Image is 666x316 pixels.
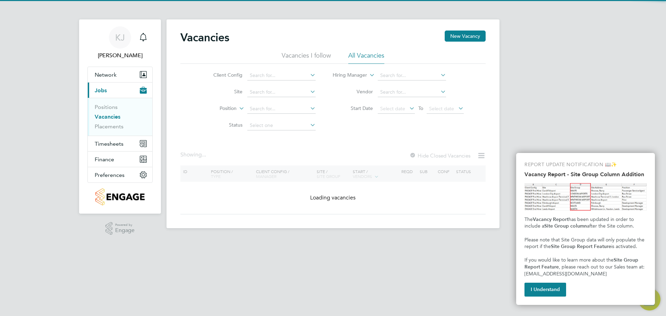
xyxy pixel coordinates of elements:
span: Jobs [95,87,107,94]
strong: Vacancy Report [533,216,569,222]
li: Vacancies I follow [282,51,331,64]
button: New Vacancy [445,31,486,42]
input: Search for... [247,71,316,80]
strong: Site Group Report Feature [524,257,640,270]
nav: Main navigation [79,19,161,214]
span: Select date [380,105,405,112]
label: Hiring Manager [327,72,367,79]
input: Search for... [378,87,446,97]
button: I Understand [524,283,566,297]
span: KJ [115,33,125,42]
span: Powered by [115,222,135,228]
label: Vendor [333,88,373,95]
span: Please note that Site Group data will only populate the report if the [524,237,646,250]
li: All Vacancies [348,51,384,64]
div: Vacancy Report - Site Group Column Addition [516,153,655,305]
img: Site Group Column in Vacancy Report [524,183,647,211]
label: Start Date [333,105,373,111]
a: Positions [95,104,118,110]
span: , please reach out to our Sales team at: [EMAIL_ADDRESS][DOMAIN_NAME] [524,264,646,277]
label: Status [203,122,242,128]
a: Go to account details [87,26,153,60]
a: Go to home page [87,188,153,205]
label: Position [197,105,237,112]
h2: Vacancies [180,31,229,44]
a: Vacancies [95,113,120,120]
label: Client Config [203,72,242,78]
img: countryside-properties-logo-retina.png [95,188,144,205]
label: Hide Closed Vacancies [409,152,470,159]
input: Search for... [378,71,446,80]
input: Select one [247,121,316,130]
label: Site [203,88,242,95]
span: has been updated in order to include a [524,216,635,229]
strong: Site Group column [544,223,587,229]
span: If you would like to learn more about the [524,257,614,263]
span: Finance [95,156,114,163]
p: REPORT UPDATE NOTIFICATION 📖✨ [524,161,647,168]
span: Engage [115,228,135,233]
span: Timesheets [95,140,123,147]
span: Select date [429,105,454,112]
span: ... [202,151,206,158]
span: is activated. [611,244,637,249]
span: after the Site column. [587,223,634,229]
span: Preferences [95,172,125,178]
input: Search for... [247,87,316,97]
span: Network [95,71,117,78]
a: Placements [95,123,123,130]
span: To [416,104,425,113]
span: Kajal Jassal [87,51,153,60]
strong: Site Group Report Feature [551,244,611,249]
input: Search for... [247,104,316,114]
span: The [524,216,533,222]
div: Showing [180,151,207,159]
h2: Vacancy Report - Site Group Column Addition [524,171,647,178]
